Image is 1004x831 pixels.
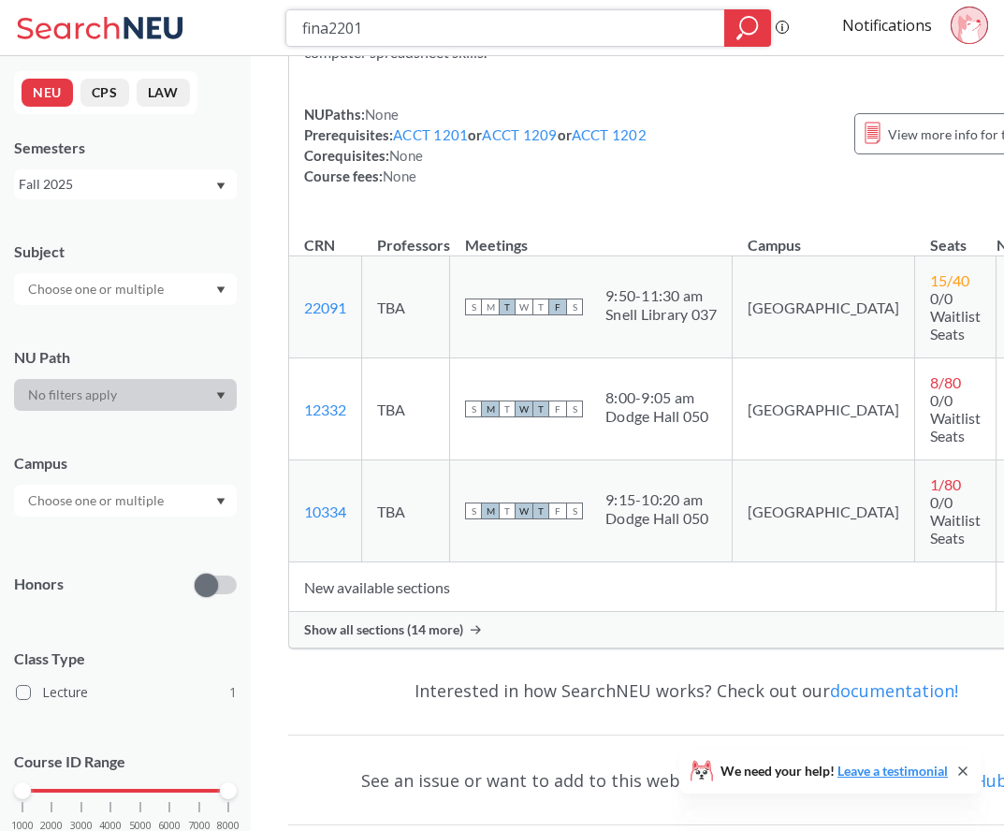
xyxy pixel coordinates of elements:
input: Class, professor, course number, "phrase" [300,12,711,44]
div: 9:50 - 11:30 am [605,286,717,305]
td: TBA [362,358,450,460]
span: F [549,299,566,315]
td: TBA [362,460,450,562]
span: Show all sections (14 more) [304,621,463,638]
span: W [516,299,532,315]
a: ACCT 1201 [393,126,468,143]
span: F [549,401,566,417]
span: M [482,299,499,315]
span: 8000 [217,821,240,831]
span: T [532,299,549,315]
p: Course ID Range [14,751,237,773]
input: Choose one or multiple [19,278,176,300]
svg: Dropdown arrow [216,182,226,190]
span: S [566,299,583,315]
div: Semesters [14,138,237,158]
th: Campus [733,216,915,256]
div: 8:00 - 9:05 am [605,388,709,407]
span: None [389,147,423,164]
span: 2000 [40,821,63,831]
div: NUPaths: Prerequisites: or or Corequisites: Course fees: [304,104,647,186]
div: magnifying glass [724,9,771,47]
span: S [465,401,482,417]
a: ACCT 1209 [482,126,557,143]
svg: magnifying glass [736,15,759,41]
div: CRN [304,235,335,255]
a: documentation! [830,679,958,702]
a: ACCT 1202 [572,126,647,143]
span: M [482,401,499,417]
span: 6000 [158,821,181,831]
a: Leave a testimonial [837,763,948,779]
svg: Dropdown arrow [216,498,226,505]
th: Professors [362,216,450,256]
a: 22091 [304,299,346,316]
th: Seats [915,216,997,256]
span: M [482,503,499,519]
div: Dropdown arrow [14,485,237,517]
span: F [549,503,566,519]
p: Honors [14,574,64,595]
span: 1 [229,682,237,703]
span: T [499,299,516,315]
span: T [499,503,516,519]
span: 0/0 Waitlist Seats [930,289,981,343]
th: Meetings [450,216,733,256]
span: 7000 [188,821,211,831]
div: Subject [14,241,237,262]
div: Dropdown arrow [14,379,237,411]
input: Choose one or multiple [19,489,176,512]
span: W [516,503,532,519]
span: T [499,401,516,417]
div: Snell Library 037 [605,305,717,324]
div: Dodge Hall 050 [605,407,709,426]
span: 4000 [99,821,122,831]
span: 3000 [70,821,93,831]
div: Dropdown arrow [14,273,237,305]
span: 8 / 80 [930,373,961,391]
div: Fall 2025Dropdown arrow [14,169,237,199]
span: None [383,168,416,184]
span: S [566,401,583,417]
div: NU Path [14,347,237,368]
span: 15 / 40 [930,271,969,289]
span: W [516,401,532,417]
span: 0/0 Waitlist Seats [930,391,981,445]
span: S [566,503,583,519]
td: [GEOGRAPHIC_DATA] [733,358,915,460]
span: 5000 [129,821,152,831]
span: Class Type [14,649,237,669]
span: 1000 [11,821,34,831]
a: 10334 [304,503,346,520]
td: [GEOGRAPHIC_DATA] [733,460,915,562]
a: 12332 [304,401,346,418]
span: We need your help! [720,765,948,778]
div: Fall 2025 [19,174,214,195]
div: Dodge Hall 050 [605,509,709,528]
svg: Dropdown arrow [216,286,226,294]
button: CPS [80,79,129,107]
span: None [365,106,399,123]
td: [GEOGRAPHIC_DATA] [733,256,915,358]
span: T [532,401,549,417]
div: 9:15 - 10:20 am [605,490,709,509]
button: LAW [137,79,190,107]
span: S [465,503,482,519]
a: Notifications [842,15,932,36]
span: 0/0 Waitlist Seats [930,493,981,547]
span: 1 / 80 [930,475,961,493]
div: Campus [14,453,237,474]
td: New available sections [289,562,997,612]
svg: Dropdown arrow [216,392,226,400]
button: NEU [22,79,73,107]
td: TBA [362,256,450,358]
span: T [532,503,549,519]
label: Lecture [16,680,237,705]
span: S [465,299,482,315]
